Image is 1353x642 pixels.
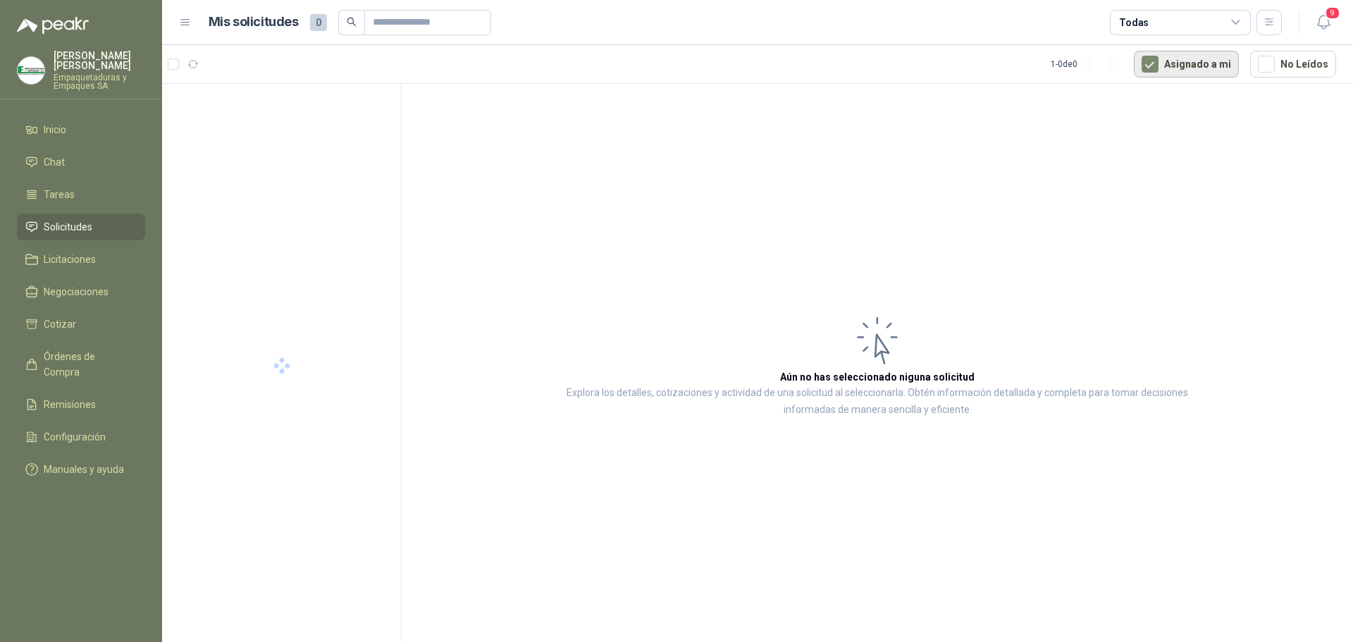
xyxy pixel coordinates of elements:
[18,57,44,84] img: Company Logo
[1325,6,1340,20] span: 9
[17,456,145,483] a: Manuales y ayuda
[54,73,145,90] p: Empaquetaduras y Empaques SA
[17,214,145,240] a: Solicitudes
[44,316,76,332] span: Cotizar
[44,349,132,380] span: Órdenes de Compra
[1250,51,1336,78] button: No Leídos
[44,462,124,477] span: Manuales y ayuda
[17,343,145,385] a: Órdenes de Compra
[44,429,106,445] span: Configuración
[17,246,145,273] a: Licitaciones
[44,252,96,267] span: Licitaciones
[54,51,145,70] p: [PERSON_NAME] [PERSON_NAME]
[1119,15,1149,30] div: Todas
[17,391,145,418] a: Remisiones
[44,187,75,202] span: Tareas
[17,116,145,143] a: Inicio
[310,14,327,31] span: 0
[17,278,145,305] a: Negociaciones
[17,17,89,34] img: Logo peakr
[17,424,145,450] a: Configuración
[44,284,109,300] span: Negociaciones
[543,385,1212,419] p: Explora los detalles, cotizaciones y actividad de una solicitud al seleccionarla. Obtén informaci...
[347,17,357,27] span: search
[17,181,145,208] a: Tareas
[780,369,975,385] h3: Aún no has seleccionado niguna solicitud
[44,219,92,235] span: Solicitudes
[44,397,96,412] span: Remisiones
[1311,10,1336,35] button: 9
[1051,53,1123,75] div: 1 - 0 de 0
[17,149,145,175] a: Chat
[44,122,66,137] span: Inicio
[44,154,65,170] span: Chat
[1134,51,1239,78] button: Asignado a mi
[17,311,145,338] a: Cotizar
[209,12,299,32] h1: Mis solicitudes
